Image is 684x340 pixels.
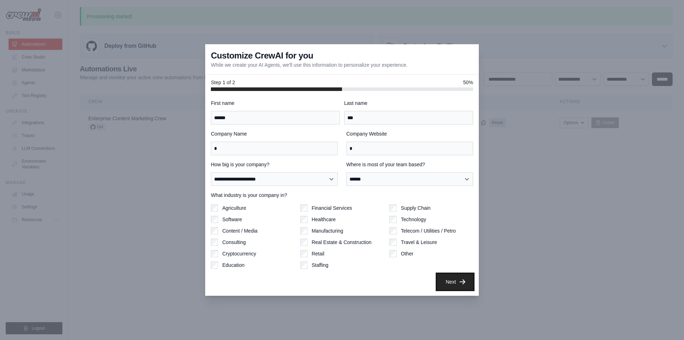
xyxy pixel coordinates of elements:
[346,130,473,137] label: Company Website
[312,204,352,212] label: Financial Services
[211,130,338,137] label: Company Name
[222,227,258,234] label: Content / Media
[312,250,325,257] label: Retail
[401,216,426,223] label: Technology
[401,239,437,246] label: Travel & Leisure
[312,216,336,223] label: Healthcare
[312,227,343,234] label: Manufacturing
[222,250,256,257] label: Cryptocurrency
[222,216,242,223] label: Software
[346,161,473,168] label: Where is most of your team based?
[401,250,413,257] label: Other
[211,79,235,86] span: Step 1 of 2
[211,100,340,107] label: First name
[211,50,313,61] h3: Customize CrewAI for you
[312,239,372,246] label: Real Estate & Construction
[463,79,473,86] span: 50%
[211,61,408,68] p: While we create your AI Agents, we'll use this information to personalize your experience.
[222,204,246,212] label: Agriculture
[222,262,244,269] label: Education
[437,274,473,290] button: Next
[312,262,328,269] label: Staffing
[344,100,473,107] label: Last name
[401,227,456,234] label: Telecom / Utilities / Petro
[401,204,430,212] label: Supply Chain
[211,192,473,199] label: What industry is your company in?
[222,239,246,246] label: Consulting
[211,161,338,168] label: How big is your company?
